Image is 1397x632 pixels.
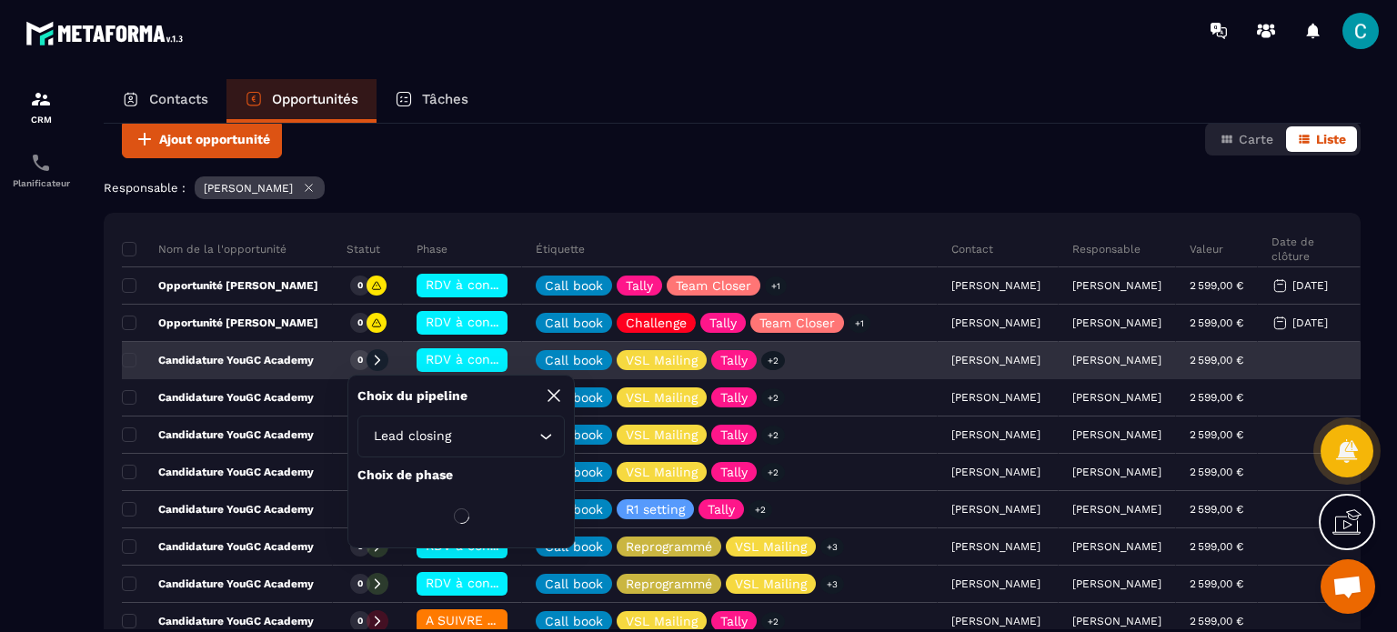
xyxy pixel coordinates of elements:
[1271,235,1346,264] p: Date de clôture
[626,316,687,329] p: Challenge
[122,614,314,628] p: Candidature YouGC Academy
[536,242,585,256] p: Étiquette
[1190,503,1243,516] p: 2 599,00 €
[5,115,77,125] p: CRM
[1292,316,1328,329] p: [DATE]
[1190,466,1243,478] p: 2 599,00 €
[759,316,835,329] p: Team Closer
[357,615,363,627] p: 0
[5,138,77,202] a: schedulerschedulerPlanificateur
[1190,428,1243,441] p: 2 599,00 €
[122,465,314,479] p: Candidature YouGC Academy
[761,426,785,445] p: +2
[104,181,186,195] p: Responsable :
[357,416,565,457] div: Search for option
[357,279,363,292] p: 0
[1239,132,1273,146] span: Carte
[1072,391,1161,404] p: [PERSON_NAME]
[30,152,52,174] img: scheduler
[626,503,685,516] p: R1 setting
[545,615,603,627] p: Call book
[1072,540,1161,553] p: [PERSON_NAME]
[1190,391,1243,404] p: 2 599,00 €
[104,79,226,123] a: Contacts
[1190,540,1243,553] p: 2 599,00 €
[122,539,314,554] p: Candidature YouGC Academy
[720,354,748,366] p: Tally
[761,351,785,370] p: +2
[626,428,698,441] p: VSL Mailing
[951,242,993,256] p: Contact
[720,391,748,404] p: Tally
[122,577,314,591] p: Candidature YouGC Academy
[357,354,363,366] p: 0
[1072,316,1161,329] p: [PERSON_NAME]
[122,316,318,330] p: Opportunité [PERSON_NAME]
[708,503,735,516] p: Tally
[417,242,447,256] p: Phase
[545,279,603,292] p: Call book
[545,354,603,366] p: Call book
[626,540,712,553] p: Reprogrammé
[720,615,748,627] p: Tally
[357,316,363,329] p: 0
[720,428,748,441] p: Tally
[820,537,844,557] p: +3
[159,130,270,148] span: Ajout opportunité
[761,463,785,482] p: +2
[1190,316,1243,329] p: 2 599,00 €
[426,277,578,292] span: RDV à conf. A RAPPELER
[749,500,772,519] p: +2
[1072,428,1161,441] p: [PERSON_NAME]
[1072,354,1161,366] p: [PERSON_NAME]
[720,466,748,478] p: Tally
[455,426,535,446] input: Search for option
[25,16,189,50] img: logo
[761,612,785,631] p: +2
[272,91,358,107] p: Opportunités
[626,354,698,366] p: VSL Mailing
[122,120,282,158] button: Ajout opportunité
[1190,354,1243,366] p: 2 599,00 €
[347,242,380,256] p: Statut
[204,182,293,195] p: [PERSON_NAME]
[30,88,52,110] img: formation
[1190,577,1243,590] p: 2 599,00 €
[626,279,653,292] p: Tally
[676,279,751,292] p: Team Closer
[735,540,807,553] p: VSL Mailing
[1316,132,1346,146] span: Liste
[626,577,712,590] p: Reprogrammé
[545,540,603,553] p: Call book
[1292,279,1328,292] p: [DATE]
[122,278,318,293] p: Opportunité [PERSON_NAME]
[122,242,286,256] p: Nom de la l'opportunité
[1072,279,1161,292] p: [PERSON_NAME]
[1286,126,1357,152] button: Liste
[626,391,698,404] p: VSL Mailing
[626,466,698,478] p: VSL Mailing
[149,91,208,107] p: Contacts
[357,577,363,590] p: 0
[1072,615,1161,627] p: [PERSON_NAME]
[426,576,578,590] span: RDV à conf. A RAPPELER
[357,466,565,484] p: Choix de phase
[1072,503,1161,516] p: [PERSON_NAME]
[1190,279,1243,292] p: 2 599,00 €
[122,427,314,442] p: Candidature YouGC Academy
[226,79,377,123] a: Opportunités
[1321,559,1375,614] div: Ouvrir le chat
[5,178,77,188] p: Planificateur
[1190,242,1223,256] p: Valeur
[5,75,77,138] a: formationformationCRM
[1072,577,1161,590] p: [PERSON_NAME]
[426,315,578,329] span: RDV à conf. A RAPPELER
[1072,466,1161,478] p: [PERSON_NAME]
[849,314,870,333] p: +1
[820,575,844,594] p: +3
[369,426,455,446] span: Lead closing
[357,387,467,405] p: Choix du pipeline
[377,79,487,123] a: Tâches
[426,352,578,366] span: RDV à conf. A RAPPELER
[422,91,468,107] p: Tâches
